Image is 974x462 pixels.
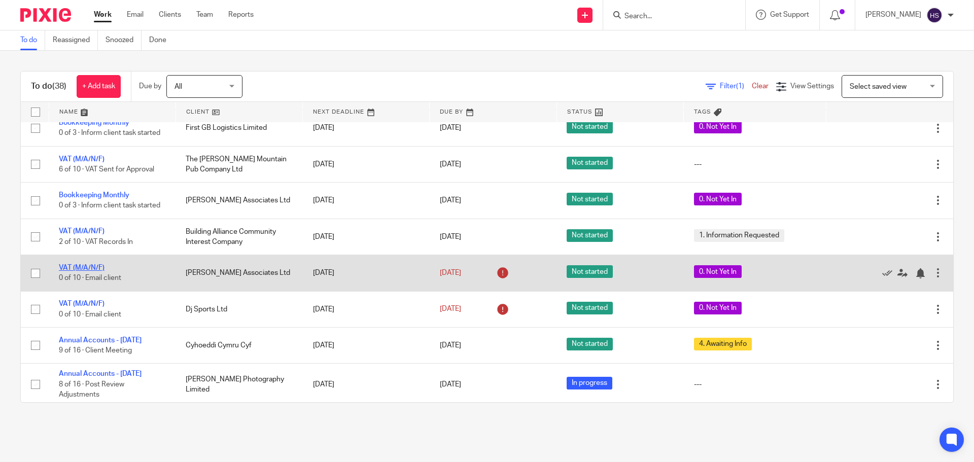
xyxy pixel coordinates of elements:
[694,121,742,133] span: 0. Not Yet In
[303,255,430,291] td: [DATE]
[694,338,752,350] span: 4. Awaiting Info
[59,192,129,199] a: Bookkeeping Monthly
[59,370,142,377] a: Annual Accounts - [DATE]
[127,10,144,20] a: Email
[694,265,742,278] span: 0. Not Yet In
[567,121,613,133] span: Not started
[440,306,461,313] span: [DATE]
[196,10,213,20] a: Team
[752,83,769,90] a: Clear
[59,300,105,307] a: VAT (M/A/N/F)
[228,10,254,20] a: Reports
[440,342,461,349] span: [DATE]
[865,10,921,20] p: [PERSON_NAME]
[106,30,142,50] a: Snoozed
[882,268,897,278] a: Mark as done
[176,183,302,219] td: [PERSON_NAME] Associates Ltd
[567,265,613,278] span: Not started
[59,202,160,209] span: 0 of 3 · Inform client task started
[567,157,613,169] span: Not started
[20,30,45,50] a: To do
[440,233,461,240] span: [DATE]
[59,274,121,281] span: 0 of 10 · Email client
[176,146,302,182] td: The [PERSON_NAME] Mountain Pub Company Ltd
[567,377,612,389] span: In progress
[139,81,161,91] p: Due by
[694,193,742,205] span: 0. Not Yet In
[694,229,784,242] span: 1. Information Requested
[303,291,430,327] td: [DATE]
[694,379,816,389] div: ---
[176,219,302,255] td: Building Alliance Community Interest Company
[736,83,744,90] span: (1)
[440,161,461,168] span: [DATE]
[790,83,834,90] span: View Settings
[694,109,711,115] span: Tags
[303,327,430,363] td: [DATE]
[59,264,105,271] a: VAT (M/A/N/F)
[59,238,133,245] span: 2 of 10 · VAT Records In
[720,83,752,90] span: Filter
[440,269,461,276] span: [DATE]
[623,12,715,21] input: Search
[303,146,430,182] td: [DATE]
[176,364,302,405] td: [PERSON_NAME] Photography Limited
[440,125,461,132] span: [DATE]
[303,110,430,146] td: [DATE]
[694,302,742,314] span: 0. Not Yet In
[303,183,430,219] td: [DATE]
[59,228,105,235] a: VAT (M/A/N/F)
[850,83,907,90] span: Select saved view
[770,11,809,18] span: Get Support
[440,381,461,388] span: [DATE]
[59,381,124,399] span: 8 of 16 · Post Review Adjustments
[53,30,98,50] a: Reassigned
[59,311,121,318] span: 0 of 10 · Email client
[31,81,66,92] h1: To do
[20,8,71,22] img: Pixie
[176,291,302,327] td: Dj Sports Ltd
[303,364,430,405] td: [DATE]
[59,119,129,126] a: Bookkeeping Monthly
[567,302,613,314] span: Not started
[440,197,461,204] span: [DATE]
[77,75,121,98] a: + Add task
[176,110,302,146] td: First GB Logistics Limited
[94,10,112,20] a: Work
[159,10,181,20] a: Clients
[567,193,613,205] span: Not started
[176,327,302,363] td: Cyhoeddi Cymru Cyf
[59,347,132,354] span: 9 of 16 · Client Meeting
[567,338,613,350] span: Not started
[59,156,105,163] a: VAT (M/A/N/F)
[303,219,430,255] td: [DATE]
[567,229,613,242] span: Not started
[176,255,302,291] td: [PERSON_NAME] Associates Ltd
[926,7,943,23] img: svg%3E
[175,83,182,90] span: All
[59,166,154,173] span: 6 of 10 · VAT Sent for Approval
[59,337,142,344] a: Annual Accounts - [DATE]
[52,82,66,90] span: (38)
[59,130,160,137] span: 0 of 3 · Inform client task started
[149,30,174,50] a: Done
[694,159,816,169] div: ---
